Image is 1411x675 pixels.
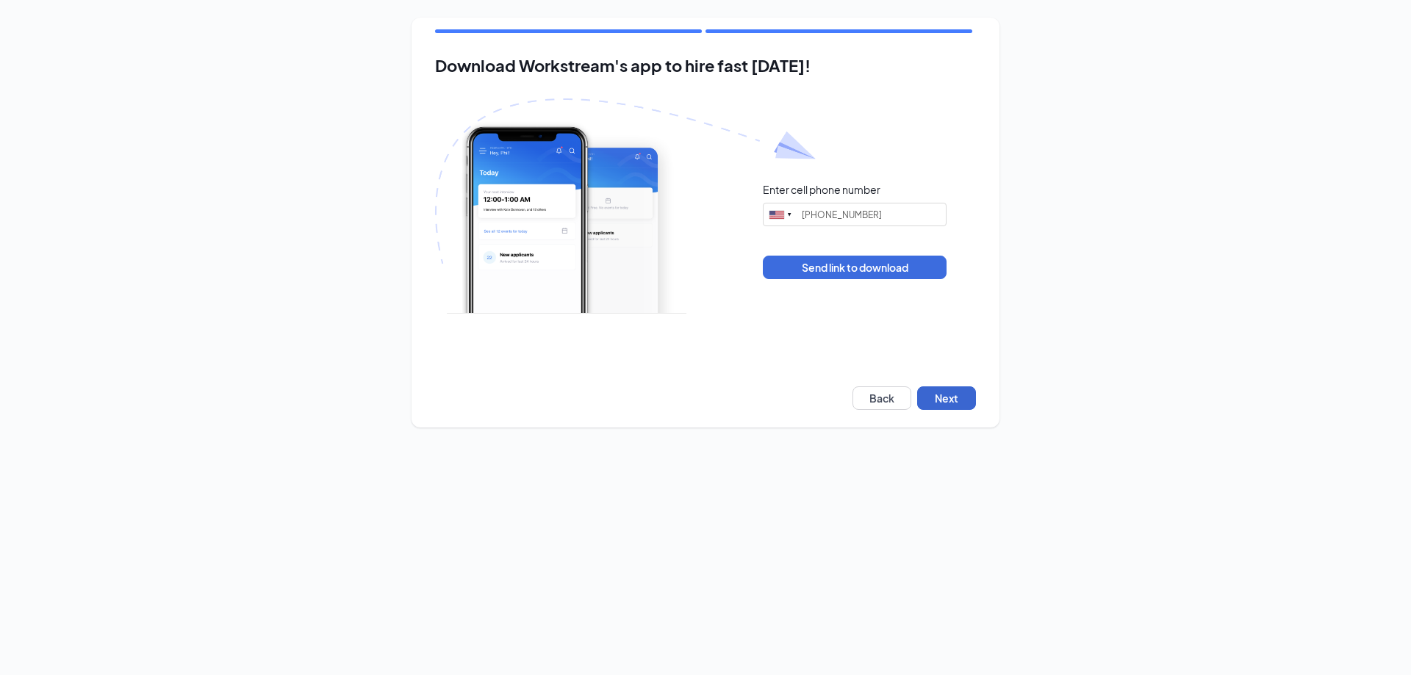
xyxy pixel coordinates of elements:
[764,203,797,225] div: United States: +1
[763,203,947,226] input: (201) 555-0123
[763,256,947,279] button: Send link to download
[763,182,880,197] div: Enter cell phone number
[435,57,976,75] h2: Download Workstream's app to hire fast [DATE]!
[852,386,911,410] button: Back
[435,98,816,314] img: Download Workstream's app with paper plane
[917,386,976,410] button: Next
